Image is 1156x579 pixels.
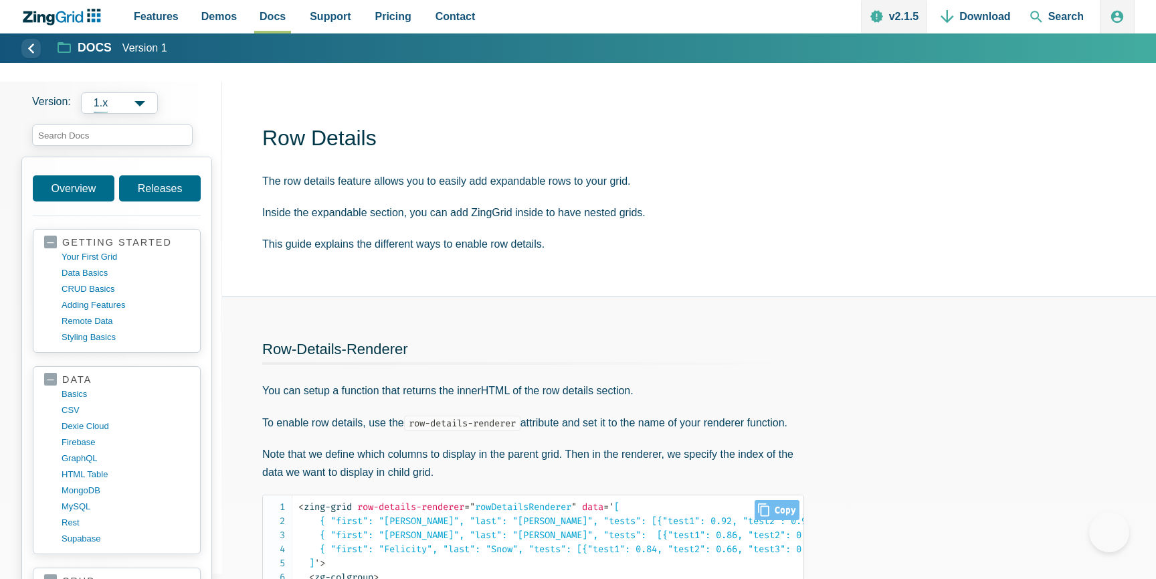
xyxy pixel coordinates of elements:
[298,501,352,513] span: zing-grid
[609,501,614,513] span: '
[1089,512,1129,552] iframe: Help Scout Beacon - Open
[262,341,408,357] a: Row-Details-Renderer
[119,175,201,201] a: Releases
[298,501,925,569] span: [ { "first": "[PERSON_NAME]", "last": "[PERSON_NAME]", "tests": [{"test1": 0.92, "test2": 0.97 ,"...
[62,499,189,515] a: MySQL
[62,402,189,418] a: CSV
[62,329,189,345] a: styling basics
[464,501,470,513] span: =
[262,235,1135,253] p: This guide explains the different ways to enable row details.
[201,7,237,25] span: Demos
[62,434,189,450] a: firebase
[78,42,112,54] strong: Docs
[58,40,112,56] a: Docs
[320,558,325,569] span: >
[260,7,286,25] span: Docs
[62,531,189,547] a: supabase
[62,313,189,329] a: remote data
[603,501,609,513] span: =
[262,414,804,432] p: To enable row details, use the attribute and set it to the name of your renderer function.
[62,483,189,499] a: MongoDB
[262,125,1135,155] h1: Row Details
[470,501,475,513] span: "
[62,265,189,281] a: data basics
[62,281,189,297] a: CRUD basics
[310,7,351,25] span: Support
[262,172,1135,190] p: The row details feature allows you to easily add expandable rows to your grid.
[582,501,603,513] span: data
[21,9,108,25] a: ZingChart Logo. Click to return to the homepage
[62,450,189,467] a: GraphQL
[62,467,189,483] a: HTML table
[33,175,114,201] a: Overview
[32,92,211,114] label: Versions
[32,125,193,146] input: search input
[44,374,189,386] a: data
[134,7,179,25] span: Features
[571,501,577,513] span: "
[62,515,189,531] a: rest
[375,7,411,25] span: Pricing
[44,236,189,249] a: getting started
[62,386,189,402] a: basics
[436,7,476,25] span: Contact
[298,501,304,513] span: <
[32,92,71,114] span: Version:
[62,418,189,434] a: dexie cloud
[62,249,189,265] a: your first grid
[262,203,1135,222] p: Inside the expandable section, you can add ZingGrid inside to have nested grids.
[262,445,804,481] p: Note that we define which columns to display in the parent grid. Then in the renderer, we specify...
[357,501,464,513] span: row-details-renderer
[314,558,320,569] span: '
[262,382,804,400] p: You can setup a function that returns the innerHTML of the row details section.
[122,39,167,57] span: Version 1
[62,297,189,313] a: adding features
[404,416,520,431] code: row-details-renderer
[464,501,577,513] span: rowDetailsRenderer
